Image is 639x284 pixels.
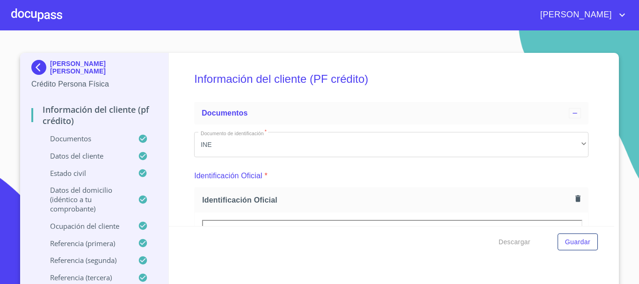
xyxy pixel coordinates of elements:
p: Estado Civil [31,168,138,178]
span: [PERSON_NAME] [533,7,617,22]
p: Referencia (tercera) [31,273,138,282]
p: Ocupación del Cliente [31,221,138,231]
img: Docupass spot blue [31,60,50,75]
p: Referencia (primera) [31,239,138,248]
div: INE [194,132,588,157]
p: Referencia (segunda) [31,255,138,265]
p: [PERSON_NAME] [PERSON_NAME] [50,60,157,75]
span: Descargar [499,236,530,248]
div: Documentos [194,102,588,124]
h5: Información del cliente (PF crédito) [194,60,588,98]
span: Identificación Oficial [202,195,572,205]
p: Datos del cliente [31,151,138,160]
button: account of current user [533,7,628,22]
button: Descargar [495,233,534,251]
p: Crédito Persona Física [31,79,157,90]
button: Guardar [558,233,598,251]
p: Datos del domicilio (idéntico a tu comprobante) [31,185,138,213]
span: Documentos [202,109,247,117]
p: Identificación Oficial [194,170,262,182]
p: Documentos [31,134,138,143]
p: Información del cliente (PF crédito) [31,104,157,126]
div: [PERSON_NAME] [PERSON_NAME] [31,60,157,79]
span: Guardar [565,236,590,248]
